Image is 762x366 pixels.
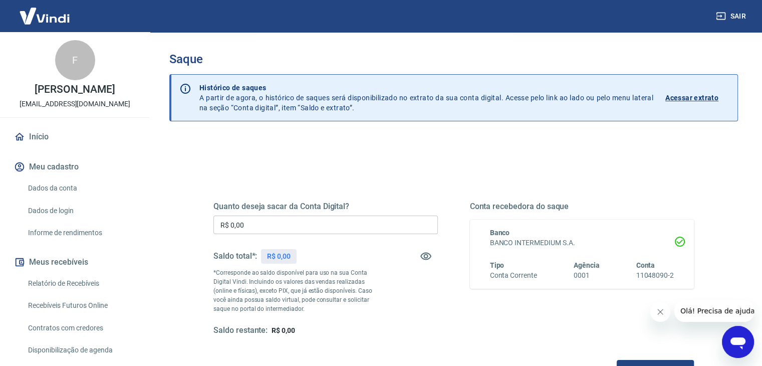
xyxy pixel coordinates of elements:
[722,326,754,358] iframe: Botão para abrir a janela de mensagens
[490,261,504,269] span: Tipo
[665,83,729,113] a: Acessar extrato
[470,202,694,212] h5: Conta recebedora do saque
[12,251,138,273] button: Meus recebíveis
[24,223,138,243] a: Informe de rendimentos
[24,295,138,316] a: Recebíveis Futuros Online
[35,84,115,95] p: [PERSON_NAME]
[213,251,257,261] h5: Saldo total*:
[20,99,130,109] p: [EMAIL_ADDRESS][DOMAIN_NAME]
[490,270,537,281] h6: Conta Corrente
[12,156,138,178] button: Meu cadastro
[636,261,655,269] span: Conta
[665,93,718,103] p: Acessar extrato
[574,261,600,269] span: Agência
[272,326,295,334] span: R$ 0,00
[213,268,382,313] p: *Corresponde ao saldo disponível para uso na sua Conta Digital Vindi. Incluindo os valores das ve...
[650,302,670,322] iframe: Fechar mensagem
[24,318,138,338] a: Contratos com credores
[199,83,653,113] p: A partir de agora, o histórico de saques será disponibilizado no extrato da sua conta digital. Ac...
[12,126,138,148] a: Início
[24,340,138,360] a: Disponibilização de agenda
[213,325,268,336] h5: Saldo restante:
[714,7,750,26] button: Sair
[55,40,95,80] div: F
[6,7,84,15] span: Olá! Precisa de ajuda?
[674,300,754,322] iframe: Mensagem da empresa
[24,201,138,221] a: Dados de login
[636,270,674,281] h6: 11048090-2
[574,270,600,281] h6: 0001
[199,83,653,93] p: Histórico de saques
[169,52,738,66] h3: Saque
[267,251,291,262] p: R$ 0,00
[12,1,77,31] img: Vindi
[24,178,138,199] a: Dados da conta
[490,229,510,237] span: Banco
[490,238,674,248] h6: BANCO INTERMEDIUM S.A.
[24,273,138,294] a: Relatório de Recebíveis
[213,202,438,212] h5: Quanto deseja sacar da Conta Digital?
